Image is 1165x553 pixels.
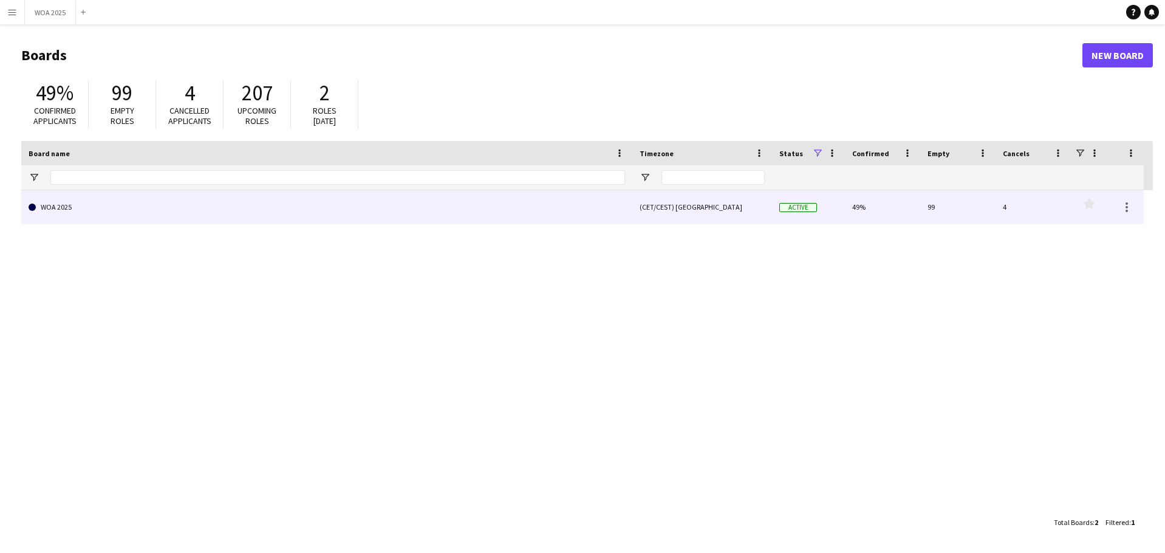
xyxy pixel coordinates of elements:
[632,190,772,224] div: (CET/CEST) [GEOGRAPHIC_DATA]
[319,80,330,106] span: 2
[1054,518,1093,527] span: Total Boards
[1082,43,1153,67] a: New Board
[21,46,1082,64] h1: Boards
[313,105,337,126] span: Roles [DATE]
[779,203,817,212] span: Active
[1003,149,1030,158] span: Cancels
[29,172,39,183] button: Open Filter Menu
[779,149,803,158] span: Status
[111,105,134,126] span: Empty roles
[1131,518,1135,527] span: 1
[242,80,273,106] span: 207
[996,190,1071,224] div: 4
[920,190,996,224] div: 99
[845,190,920,224] div: 49%
[852,149,889,158] span: Confirmed
[237,105,276,126] span: Upcoming roles
[640,149,674,158] span: Timezone
[185,80,195,106] span: 4
[29,190,625,224] a: WOA 2025
[29,149,70,158] span: Board name
[168,105,211,126] span: Cancelled applicants
[25,1,76,24] button: WOA 2025
[640,172,651,183] button: Open Filter Menu
[928,149,949,158] span: Empty
[112,80,132,106] span: 99
[50,170,625,185] input: Board name Filter Input
[36,80,73,106] span: 49%
[33,105,77,126] span: Confirmed applicants
[1105,510,1135,534] div: :
[1105,518,1129,527] span: Filtered
[1095,518,1098,527] span: 2
[661,170,765,185] input: Timezone Filter Input
[1054,510,1098,534] div: :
